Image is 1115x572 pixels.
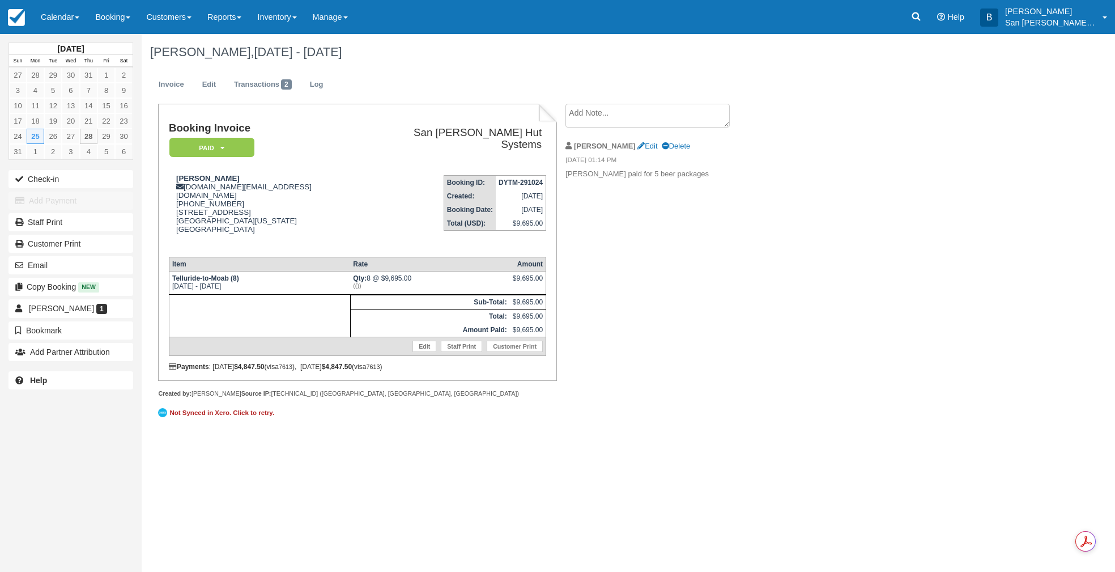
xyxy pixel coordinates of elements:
[8,343,133,361] button: Add Partner Attribution
[30,376,47,385] b: Help
[9,129,27,144] a: 24
[350,295,509,309] th: Sub-Total:
[27,129,44,144] a: 25
[937,13,945,21] i: Help
[44,98,62,113] a: 12
[27,113,44,129] a: 18
[115,83,133,98] a: 9
[97,83,115,98] a: 8
[8,278,133,296] button: Copy Booking New
[499,179,543,187] strong: DYTM-291024
[62,98,79,113] a: 13
[8,9,25,26] img: checkfront-main-nav-mini-logo.png
[510,295,546,309] td: $9,695.00
[8,192,133,210] button: Add Payment
[279,363,292,370] small: 7613
[301,74,332,96] a: Log
[241,390,271,397] strong: Source IP:
[150,74,193,96] a: Invoice
[8,256,133,274] button: Email
[44,129,62,144] a: 26
[97,113,115,129] a: 22
[80,113,97,129] a: 21
[44,144,62,159] a: 2
[169,363,209,371] strong: Payments
[62,67,79,83] a: 30
[97,55,115,67] th: Fri
[510,323,546,337] td: $9,695.00
[57,44,84,53] strong: [DATE]
[444,176,496,190] th: Booking ID:
[9,83,27,98] a: 3
[513,274,543,291] div: $9,695.00
[27,144,44,159] a: 1
[115,129,133,144] a: 30
[574,142,636,150] strong: [PERSON_NAME]
[27,67,44,83] a: 28
[62,113,79,129] a: 20
[412,341,436,352] a: Edit
[78,282,99,292] span: New
[62,55,79,67] th: Wed
[115,67,133,83] a: 2
[169,174,368,248] div: [DOMAIN_NAME][EMAIL_ADDRESS][DOMAIN_NAME] [PHONE_NUMBER] [STREET_ADDRESS] [GEOGRAPHIC_DATA][US_ST...
[496,189,546,203] td: [DATE]
[9,98,27,113] a: 10
[115,55,133,67] th: Sat
[80,129,97,144] a: 28
[27,55,44,67] th: Mon
[980,9,998,27] div: B
[444,203,496,217] th: Booking Date:
[172,274,239,282] strong: Telluride-to-Moab (8)
[80,83,97,98] a: 7
[366,363,380,370] small: 7613
[169,122,368,134] h1: Booking Invoice
[637,142,657,150] a: Edit
[97,129,115,144] a: 29
[565,155,756,168] em: [DATE] 01:14 PM
[44,55,62,67] th: Tue
[225,74,300,96] a: Transactions2
[194,74,224,96] a: Edit
[565,169,756,180] p: [PERSON_NAME] paid for 5 beer packages
[1005,6,1096,17] p: [PERSON_NAME]
[158,390,191,397] strong: Created by:
[9,67,27,83] a: 27
[9,113,27,129] a: 17
[662,142,690,150] a: Delete
[169,137,250,158] a: Paid
[9,55,27,67] th: Sun
[9,144,27,159] a: 31
[254,45,342,59] span: [DATE] - [DATE]
[158,389,556,398] div: [PERSON_NAME] [TECHNICAL_ID] ([GEOGRAPHIC_DATA], [GEOGRAPHIC_DATA], [GEOGRAPHIC_DATA])
[44,67,62,83] a: 29
[150,45,969,59] h1: [PERSON_NAME],
[80,98,97,113] a: 14
[350,323,509,337] th: Amount Paid:
[444,217,496,231] th: Total (USD):
[8,170,133,188] button: Check-in
[496,203,546,217] td: [DATE]
[441,341,482,352] a: Staff Print
[80,55,97,67] th: Thu
[97,67,115,83] a: 1
[80,67,97,83] a: 31
[29,304,94,313] span: [PERSON_NAME]
[350,309,509,323] th: Total:
[169,363,546,371] div: : [DATE] (visa ), [DATE] (visa )
[115,113,133,129] a: 23
[44,113,62,129] a: 19
[353,282,507,289] em: (())
[80,144,97,159] a: 4
[115,98,133,113] a: 16
[510,257,546,271] th: Amount
[350,271,509,294] td: 8 @ $9,695.00
[62,83,79,98] a: 6
[487,341,543,352] a: Customer Print
[281,79,292,90] span: 2
[169,271,350,294] td: [DATE] - [DATE]
[496,217,546,231] td: $9,695.00
[947,12,964,22] span: Help
[176,174,240,183] strong: [PERSON_NAME]
[444,189,496,203] th: Created:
